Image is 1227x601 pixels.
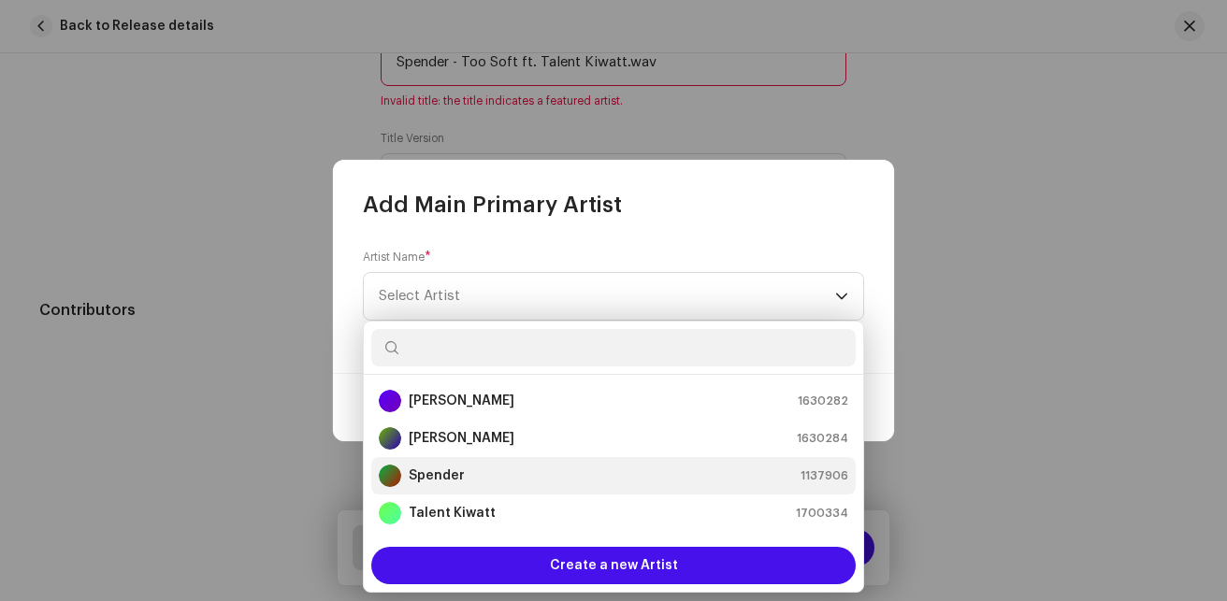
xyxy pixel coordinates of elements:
[801,466,848,485] span: 1137906
[797,429,848,448] span: 1630284
[798,392,848,410] span: 1630282
[379,289,460,303] span: Select Artist
[371,494,856,532] li: Talent Kiwatt
[371,420,856,457] li: Diaz Qlasik
[409,429,514,448] strong: [PERSON_NAME]
[379,273,835,320] span: Select Artist
[835,273,848,320] div: dropdown trigger
[550,547,678,584] span: Create a new Artist
[409,392,514,410] strong: [PERSON_NAME]
[363,250,431,265] label: Artist Name
[364,375,863,539] ul: Option List
[371,457,856,494] li: Spender
[363,190,622,220] span: Add Main Primary Artist
[409,504,496,522] strong: Talent Kiwatt
[796,504,848,522] span: 1700334
[371,382,856,420] li: Bra Kay
[409,466,465,485] strong: Spender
